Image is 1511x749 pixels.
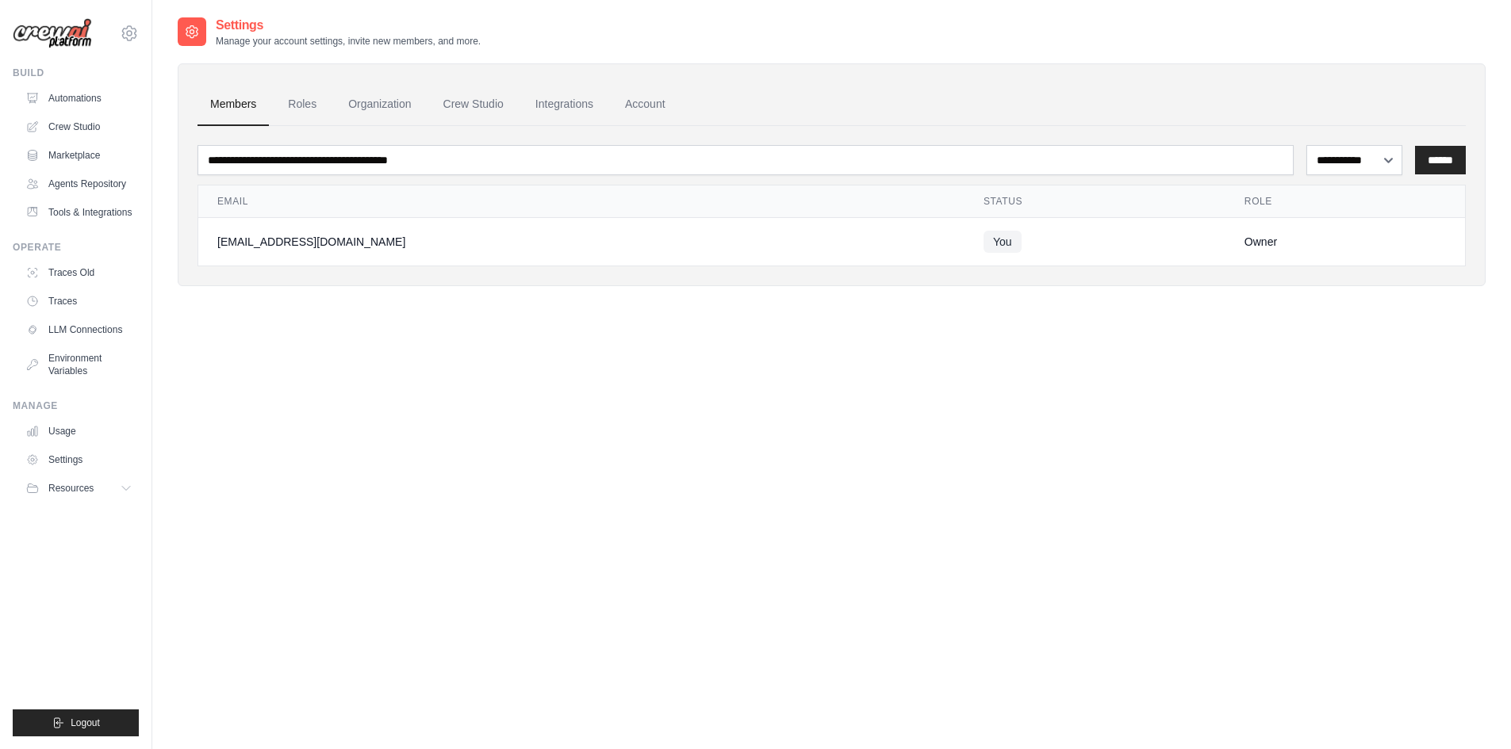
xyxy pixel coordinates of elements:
[19,143,139,168] a: Marketplace
[275,83,329,126] a: Roles
[198,83,269,126] a: Members
[1225,185,1465,218] th: Role
[1244,234,1446,250] div: Owner
[198,185,965,218] th: Email
[13,399,139,412] div: Manage
[19,418,139,444] a: Usage
[431,83,516,126] a: Crew Studio
[19,346,139,384] a: Environment Variables
[19,289,139,314] a: Traces
[19,260,139,285] a: Traces Old
[19,171,139,197] a: Agents Repository
[336,83,424,126] a: Organization
[216,16,481,35] h2: Settings
[19,317,139,342] a: LLM Connections
[13,241,139,254] div: Operate
[71,717,100,729] span: Logout
[19,114,139,139] a: Crew Studio
[217,234,945,250] div: [EMAIL_ADDRESS][DOMAIN_NAME]
[19,476,139,501] button: Resources
[48,482,94,495] span: Resources
[612,83,678,126] a: Account
[984,231,1022,253] span: You
[13,67,139,79] div: Build
[13,18,92,49] img: Logo
[216,35,481,48] p: Manage your account settings, invite new members, and more.
[965,185,1225,218] th: Status
[13,709,139,736] button: Logout
[19,86,139,111] a: Automations
[19,200,139,225] a: Tools & Integrations
[19,447,139,472] a: Settings
[523,83,606,126] a: Integrations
